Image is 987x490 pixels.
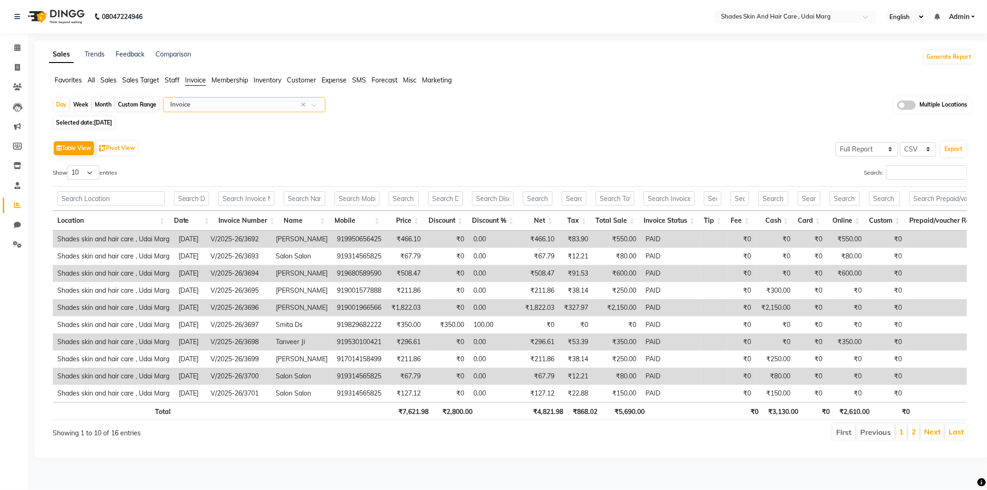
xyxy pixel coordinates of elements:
[332,316,386,333] td: 919829682222
[94,119,112,126] span: [DATE]
[206,282,271,299] td: V/2025-26/3695
[271,231,332,248] td: [PERSON_NAME]
[169,211,214,231] th: Date: activate to sort column ascending
[559,333,593,351] td: ₹53.39
[641,351,701,368] td: PAID
[866,368,906,385] td: ₹0
[949,12,969,22] span: Admin
[520,231,559,248] td: ₹466.10
[469,248,520,265] td: 0.00
[254,76,281,84] span: Inventory
[559,265,593,282] td: ₹91.53
[433,402,477,420] th: ₹2,800.00
[728,368,756,385] td: ₹0
[756,316,795,333] td: ₹0
[53,368,174,385] td: Shades skin and hair care , Udai Marg
[559,231,593,248] td: ₹83.90
[57,191,165,206] input: Search Location
[864,165,967,180] label: Search:
[174,316,206,333] td: [DATE]
[520,299,559,316] td: ₹1,822.03
[218,191,274,206] input: Search Invoice Number
[559,282,593,299] td: ₹38.14
[520,282,559,299] td: ₹211.86
[174,385,206,402] td: [DATE]
[520,316,559,333] td: ₹0
[728,265,756,282] td: ₹0
[271,265,332,282] td: [PERSON_NAME]
[827,385,866,402] td: ₹0
[386,351,425,368] td: ₹211.86
[386,333,425,351] td: ₹296.61
[53,423,426,438] div: Showing 1 to 10 of 16 entries
[756,265,795,282] td: ₹0
[795,299,827,316] td: ₹0
[795,351,827,368] td: ₹0
[99,145,106,152] img: pivot.png
[596,191,634,206] input: Search Total Sale
[335,191,380,206] input: Search Mobile
[332,351,386,368] td: 917014158499
[425,231,469,248] td: ₹0
[830,191,860,206] input: Search Online
[332,248,386,265] td: 919314565825
[53,231,174,248] td: Shades skin and hair care , Udai Marg
[798,191,820,206] input: Search Card
[795,231,827,248] td: ₹0
[593,385,641,402] td: ₹150.00
[425,351,469,368] td: ₹0
[756,351,795,368] td: ₹250.00
[728,351,756,368] td: ₹0
[641,231,701,248] td: PAID
[174,368,206,385] td: [DATE]
[116,50,144,58] a: Feedback
[866,351,906,368] td: ₹0
[284,191,325,206] input: Search Name
[520,265,559,282] td: ₹508.47
[591,211,639,231] th: Total Sale: activate to sort column ascending
[469,231,520,248] td: 0.00
[271,385,332,402] td: Salon Salon
[54,98,69,111] div: Day
[827,368,866,385] td: ₹0
[559,385,593,402] td: ₹22.88
[639,211,699,231] th: Invoice Status: activate to sort column ascending
[206,351,271,368] td: V/2025-26/3699
[425,333,469,351] td: ₹0
[728,333,756,351] td: ₹0
[593,231,641,248] td: ₹550.00
[174,333,206,351] td: [DATE]
[271,248,332,265] td: Salon Salon
[756,368,795,385] td: ₹80.00
[53,165,117,180] label: Show entries
[469,265,520,282] td: 0.00
[593,282,641,299] td: ₹250.00
[425,265,469,282] td: ₹0
[174,299,206,316] td: [DATE]
[756,333,795,351] td: ₹0
[332,299,386,316] td: 919001966566
[352,76,366,84] span: SMS
[728,385,756,402] td: ₹0
[866,231,906,248] td: ₹0
[211,76,248,84] span: Membership
[875,402,915,420] th: ₹0
[919,101,967,110] span: Multiple Locations
[562,191,586,206] input: Search Tax
[593,248,641,265] td: ₹80.00
[795,265,827,282] td: ₹0
[469,316,520,333] td: 100.00
[206,299,271,316] td: V/2025-26/3696
[332,368,386,385] td: 919314565825
[332,385,386,402] td: 919314565825
[886,165,967,180] input: Search:
[827,282,866,299] td: ₹0
[49,46,74,63] a: Sales
[384,211,423,231] th: Price: activate to sort column ascending
[386,299,425,316] td: ₹1,822.03
[467,211,519,231] th: Discount %: activate to sort column ascending
[53,316,174,333] td: Shades skin and hair care , Udai Marg
[122,76,159,84] span: Sales Target
[93,98,114,111] div: Month
[699,211,726,231] th: Tip: activate to sort column ascending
